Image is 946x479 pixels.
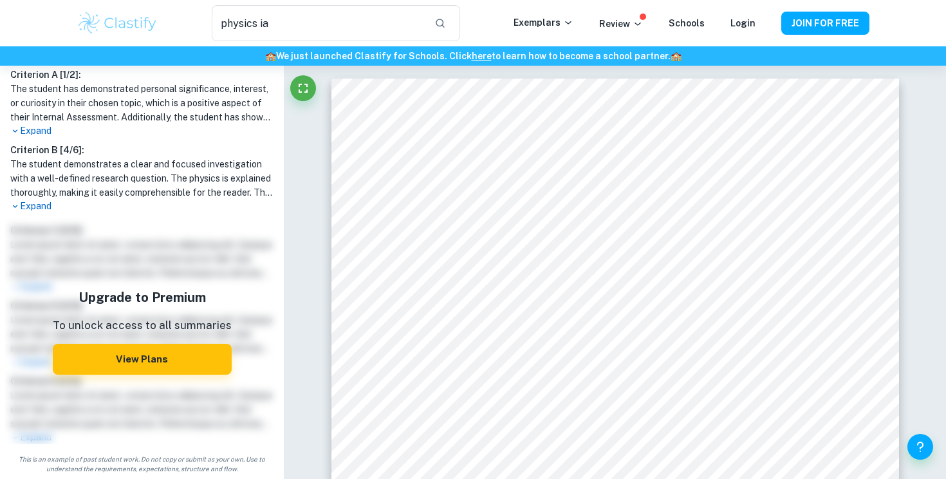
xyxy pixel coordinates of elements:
[599,17,643,31] p: Review
[671,51,682,61] span: 🏫
[77,10,158,36] img: Clastify logo
[5,455,279,474] span: This is an example of past student work. Do not copy or submit as your own. Use to understand the...
[10,68,274,82] h6: Criterion A [ 1 / 2 ]:
[53,344,232,375] button: View Plans
[669,18,705,28] a: Schools
[472,51,492,61] a: here
[10,124,274,138] p: Expand
[290,75,316,101] button: Fullscreen
[730,18,756,28] a: Login
[781,12,869,35] button: JOIN FOR FREE
[212,5,424,41] input: Search for any exemplars...
[265,51,276,61] span: 🏫
[10,143,274,157] h6: Criterion B [ 4 / 6 ]:
[907,434,933,460] button: Help and Feedback
[53,317,232,334] p: To unlock access to all summaries
[10,200,274,213] p: Expand
[10,157,274,200] h1: The student demonstrates a clear and focused investigation with a well-defined research question....
[3,49,943,63] h6: We just launched Clastify for Schools. Click to learn how to become a school partner.
[10,82,274,124] h1: The student has demonstrated personal significance, interest, or curiosity in their chosen topic,...
[514,15,573,30] p: Exemplars
[53,288,232,307] h5: Upgrade to Premium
